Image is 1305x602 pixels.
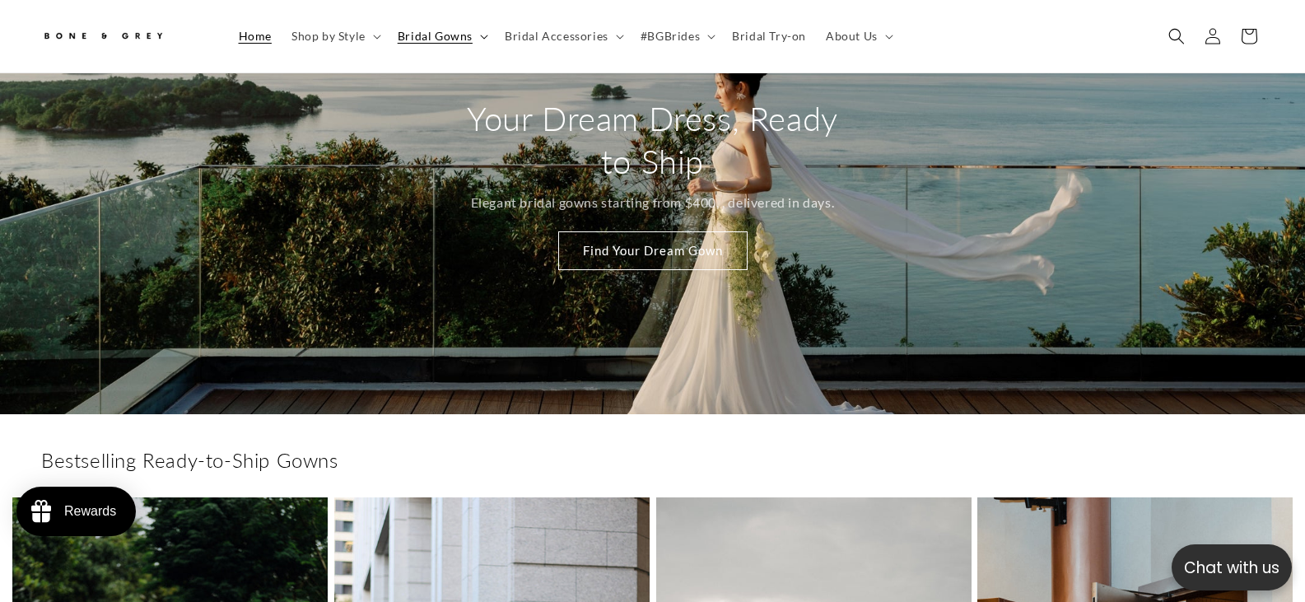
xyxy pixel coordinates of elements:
[282,19,388,54] summary: Shop by Style
[722,19,816,54] a: Bridal Try-on
[388,19,495,54] summary: Bridal Gowns
[239,29,272,44] span: Home
[558,231,748,270] a: Find Your Dream Gown
[641,29,700,44] span: #BGBrides
[35,16,212,56] a: Bone and Grey Bridal
[457,97,848,183] h2: Your Dream Dress, Ready to Ship
[505,29,608,44] span: Bridal Accessories
[471,191,835,215] p: Elegant bridal gowns starting from $400, , delivered in days.
[64,504,116,519] div: Rewards
[291,29,366,44] span: Shop by Style
[229,19,282,54] a: Home
[398,29,473,44] span: Bridal Gowns
[495,19,631,54] summary: Bridal Accessories
[1158,18,1195,54] summary: Search
[816,19,900,54] summary: About Us
[41,23,165,50] img: Bone and Grey Bridal
[1172,544,1292,590] button: Open chatbox
[826,29,878,44] span: About Us
[631,19,722,54] summary: #BGBrides
[732,29,806,44] span: Bridal Try-on
[1172,556,1292,580] p: Chat with us
[41,447,1264,473] h2: Bestselling Ready-to-Ship Gowns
